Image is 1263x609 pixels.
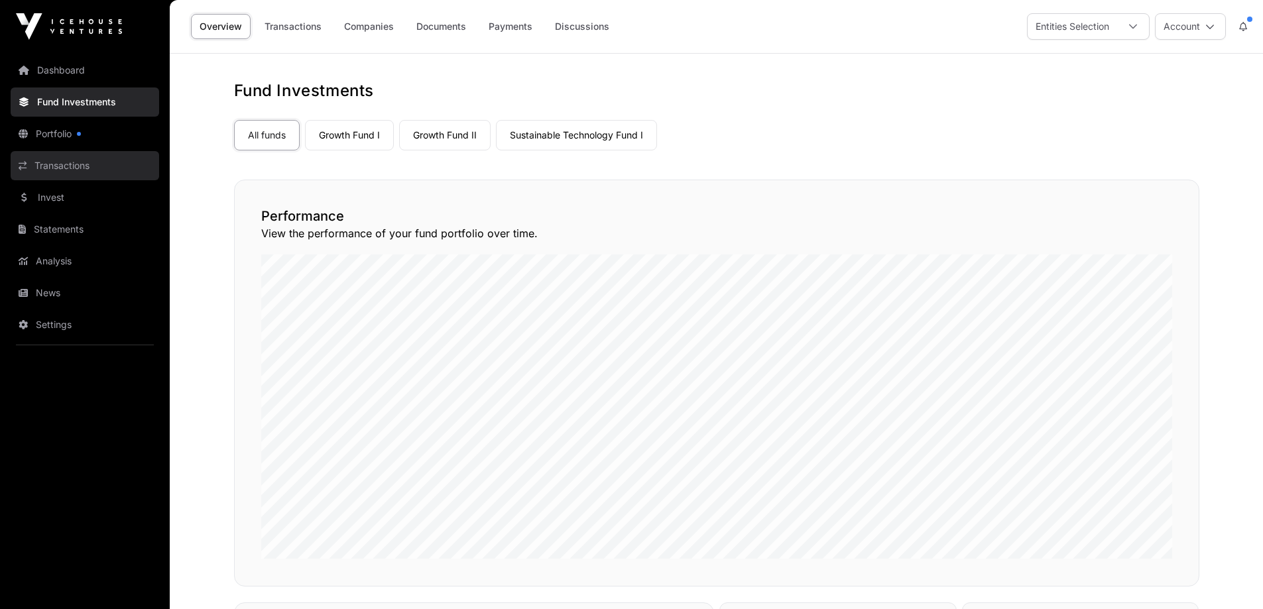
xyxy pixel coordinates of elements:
button: Account [1155,13,1226,40]
div: Entities Selection [1028,14,1117,39]
h2: Performance [261,207,1172,225]
iframe: Chat Widget [1197,545,1263,609]
h1: Fund Investments [234,80,1199,101]
a: Invest [11,183,159,212]
a: Statements [11,215,159,244]
a: Payments [480,14,541,39]
a: Analysis [11,247,159,276]
a: Growth Fund II [399,120,491,150]
a: All funds [234,120,300,150]
a: Fund Investments [11,87,159,117]
a: Growth Fund I [305,120,394,150]
img: Icehouse Ventures Logo [16,13,122,40]
a: News [11,278,159,307]
a: Sustainable Technology Fund I [496,120,657,150]
a: Documents [408,14,475,39]
a: Companies [335,14,402,39]
a: Discussions [546,14,618,39]
a: Overview [191,14,251,39]
a: Dashboard [11,56,159,85]
a: Transactions [11,151,159,180]
a: Settings [11,310,159,339]
p: View the performance of your fund portfolio over time. [261,225,1172,241]
a: Portfolio [11,119,159,148]
a: Transactions [256,14,330,39]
